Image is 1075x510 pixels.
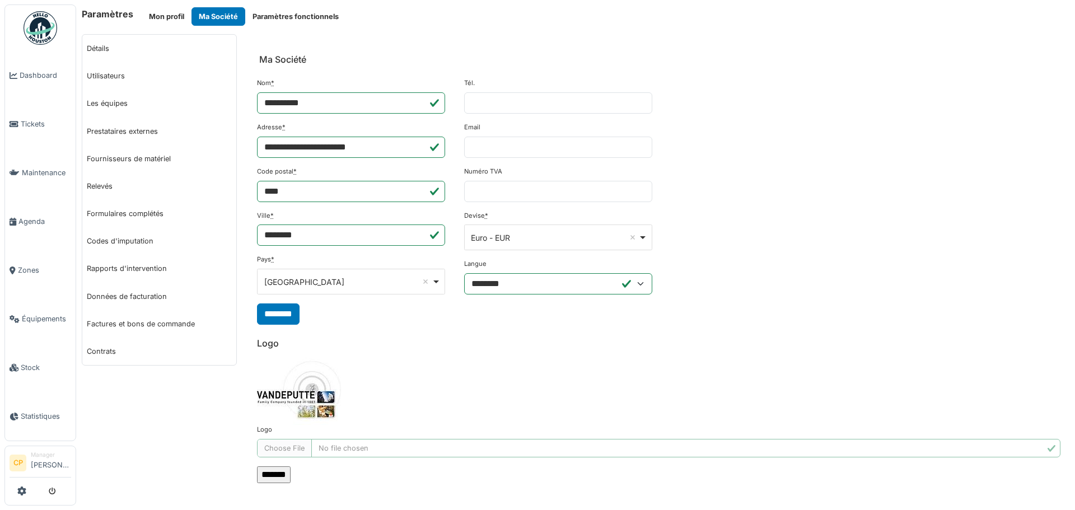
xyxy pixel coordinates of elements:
a: Contrats [82,338,236,365]
abbr: Requis [270,212,274,219]
span: Statistiques [21,411,71,422]
abbr: Requis [293,167,297,175]
img: Badge_color-CXgf-gQk.svg [24,11,57,45]
img: rfdizu9syy60lnwlnbfwpxs05slz [257,353,341,425]
a: Tickets [5,100,76,148]
a: Fournisseurs de matériel [82,145,236,172]
a: Les équipes [82,90,236,117]
div: Manager [31,451,71,459]
button: Mon profil [142,7,191,26]
h6: Ma Société [259,54,306,65]
span: Dashboard [20,70,71,81]
abbr: Requis [282,123,286,131]
a: Utilisateurs [82,62,236,90]
button: Remove item: 'BE' [420,276,431,287]
label: Langue [464,259,487,269]
label: Code postal [257,167,297,176]
a: Maintenance [5,148,76,197]
li: CP [10,455,26,471]
label: Numéro TVA [464,167,502,176]
a: Formulaires complétés [82,200,236,227]
span: Maintenance [22,167,71,178]
button: Paramètres fonctionnels [245,7,346,26]
li: [PERSON_NAME] [31,451,71,475]
a: Stock [5,343,76,392]
h6: Paramètres [82,9,133,20]
span: Zones [18,265,71,275]
a: Dashboard [5,51,76,100]
a: Statistiques [5,392,76,441]
label: Tél. [464,78,475,88]
button: Remove item: 'EUR' [627,232,638,243]
span: Stock [21,362,71,373]
span: Tickets [21,119,71,129]
abbr: Requis [271,255,274,263]
span: Agenda [18,216,71,227]
h6: Logo [257,338,1060,349]
a: Détails [82,35,236,62]
abbr: Requis [485,212,488,219]
a: Données de facturation [82,283,236,310]
button: Ma Société [191,7,245,26]
label: Logo [257,425,272,434]
a: Équipements [5,294,76,343]
a: Relevés [82,172,236,200]
a: CP Manager[PERSON_NAME] [10,451,71,478]
label: Ville [257,211,274,221]
a: Factures et bons de commande [82,310,236,338]
a: Codes d'imputation [82,227,236,255]
a: Agenda [5,197,76,246]
label: Nom [257,78,274,88]
label: Adresse [257,123,286,132]
label: Email [464,123,480,132]
label: Devise [464,211,488,221]
div: Euro - EUR [471,232,638,244]
a: Rapports d'intervention [82,255,236,282]
a: Zones [5,246,76,294]
label: Pays [257,255,274,264]
a: Prestataires externes [82,118,236,145]
span: Équipements [22,314,71,324]
div: [GEOGRAPHIC_DATA] [264,276,432,288]
abbr: Requis [271,79,274,87]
